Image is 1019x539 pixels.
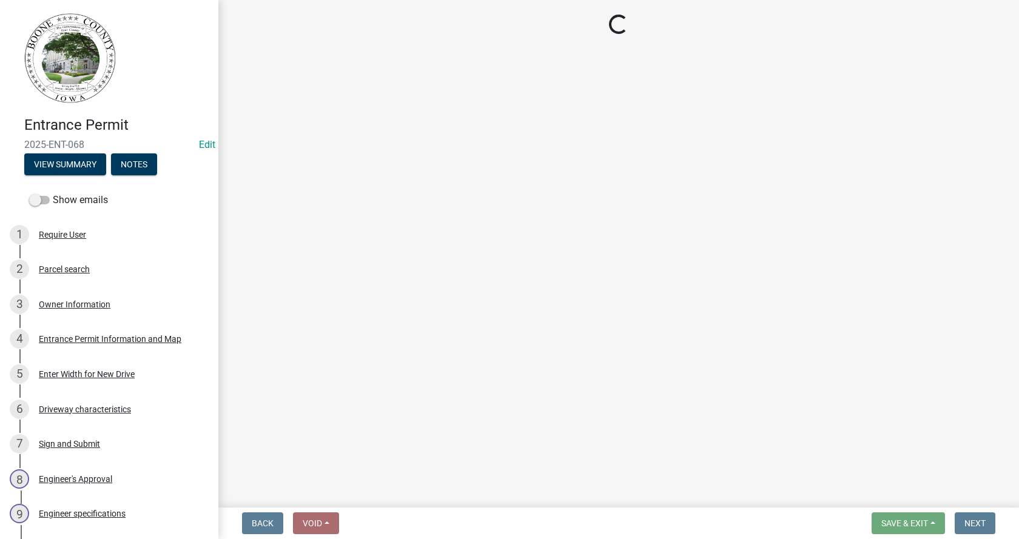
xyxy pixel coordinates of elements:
[24,160,106,170] wm-modal-confirm: Summary
[111,160,157,170] wm-modal-confirm: Notes
[39,509,126,518] div: Engineer specifications
[10,295,29,314] div: 3
[29,193,108,207] label: Show emails
[24,13,116,104] img: Boone County, Iowa
[10,364,29,384] div: 5
[10,400,29,419] div: 6
[39,265,90,273] div: Parcel search
[872,512,945,534] button: Save & Exit
[199,139,215,150] wm-modal-confirm: Edit Application Number
[881,518,928,528] span: Save & Exit
[24,116,209,134] h4: Entrance Permit
[39,300,110,309] div: Owner Information
[293,512,339,534] button: Void
[39,440,100,448] div: Sign and Submit
[242,512,283,534] button: Back
[964,518,986,528] span: Next
[10,329,29,349] div: 4
[10,469,29,489] div: 8
[24,153,106,175] button: View Summary
[39,405,131,413] div: Driveway characteristics
[10,259,29,279] div: 2
[252,518,274,528] span: Back
[303,518,322,528] span: Void
[39,335,181,343] div: Entrance Permit Information and Map
[39,370,135,378] div: Enter Width for New Drive
[10,504,29,523] div: 9
[199,139,215,150] a: Edit
[39,475,112,483] div: Engineer's Approval
[24,139,194,150] span: 2025-ENT-068
[955,512,995,534] button: Next
[111,153,157,175] button: Notes
[10,434,29,454] div: 7
[39,230,86,239] div: Require User
[10,225,29,244] div: 1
